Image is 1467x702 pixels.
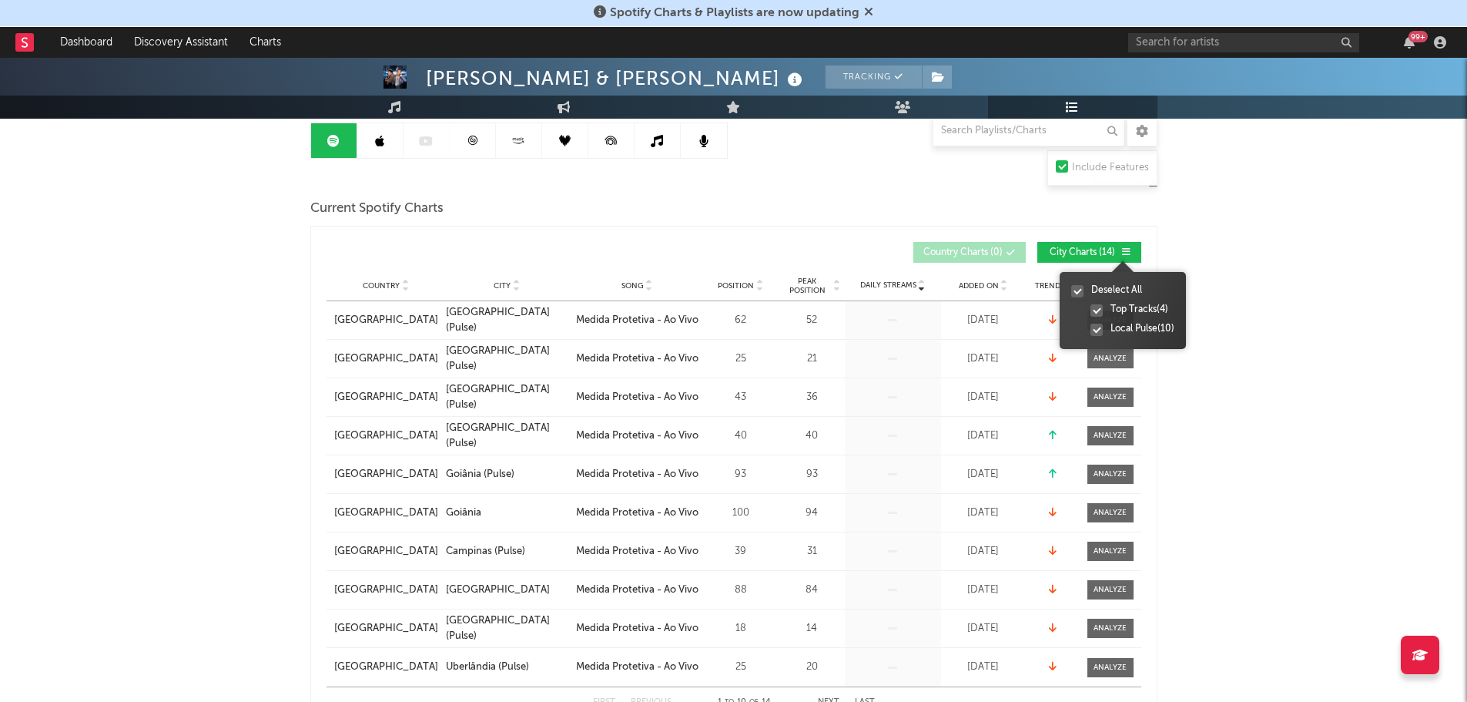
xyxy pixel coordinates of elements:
div: [GEOGRAPHIC_DATA] [446,583,550,598]
a: [GEOGRAPHIC_DATA] [334,506,438,521]
span: Song [621,281,644,291]
a: Medida Protetiva - Ao Vivo [576,621,698,637]
div: Top Tracks ( 4 ) [1110,303,1174,317]
a: [GEOGRAPHIC_DATA] (Pulse) [446,421,568,451]
span: Added On [959,281,999,291]
a: [GEOGRAPHIC_DATA] [334,351,438,367]
div: 18 [706,621,775,637]
span: Trend [1035,281,1060,291]
div: Include Features [1072,159,1149,177]
div: 40 [706,428,775,444]
div: [DATE] [945,313,1022,328]
button: 99+ [1404,36,1415,49]
a: Campinas (Pulse) [446,544,568,559]
a: Medida Protetiva - Ao Vivo [576,467,698,482]
span: Country Charts ( 0 ) [923,248,1003,257]
button: City Charts(14) [1037,242,1141,263]
span: Spotify Charts & Playlists are now updating [610,7,859,19]
a: [GEOGRAPHIC_DATA] [334,583,438,598]
a: Medida Protetiva - Ao Vivo [576,351,698,367]
div: [DATE] [945,351,1022,367]
div: [DATE] [945,621,1022,637]
a: [GEOGRAPHIC_DATA] (Pulse) [446,344,568,374]
div: 36 [783,390,841,405]
div: Local Pulse ( 10 ) [1110,322,1174,336]
div: 25 [706,351,775,367]
div: 94 [783,506,841,521]
div: 25 [706,660,775,675]
div: 21 [783,351,841,367]
div: [DATE] [945,583,1022,598]
div: 39 [706,544,775,559]
button: Country Charts(0) [913,242,1026,263]
div: 84 [783,583,841,598]
a: Discovery Assistant [123,27,239,58]
div: [GEOGRAPHIC_DATA] [334,660,438,675]
span: City [494,281,511,291]
a: [GEOGRAPHIC_DATA] [334,621,438,637]
a: [GEOGRAPHIC_DATA] (Pulse) [446,613,568,643]
span: Country [363,281,400,291]
input: Search Playlists/Charts [933,116,1125,146]
div: 93 [783,467,841,482]
div: 20 [783,660,841,675]
a: [GEOGRAPHIC_DATA] [334,313,438,328]
a: [GEOGRAPHIC_DATA] (Pulse) [446,305,568,335]
div: Goiânia (Pulse) [446,467,514,482]
a: Medida Protetiva - Ao Vivo [576,428,698,444]
a: [GEOGRAPHIC_DATA] [446,583,568,598]
div: 31 [783,544,841,559]
a: Medida Protetiva - Ao Vivo [576,506,698,521]
div: 100 [706,506,775,521]
div: 93 [706,467,775,482]
div: [DATE] [945,428,1022,444]
a: Uberlândia (Pulse) [446,660,568,675]
a: [GEOGRAPHIC_DATA] [334,390,438,405]
div: 52 [783,313,841,328]
span: Peak Position [783,277,832,295]
div: [PERSON_NAME] & [PERSON_NAME] [426,65,806,91]
span: Daily Streams [860,280,916,291]
div: [GEOGRAPHIC_DATA] [334,428,438,444]
span: Current Spotify Charts [310,200,444,218]
div: 62 [706,313,775,328]
span: City Charts ( 14 ) [1047,248,1118,257]
a: Goiânia [446,506,568,521]
div: [DATE] [945,544,1022,559]
a: Charts [239,27,292,58]
a: [GEOGRAPHIC_DATA] [334,467,438,482]
div: Goiânia [446,506,481,521]
div: Medida Protetiva - Ao Vivo [576,544,698,559]
div: Deselect All [1091,284,1174,297]
a: [GEOGRAPHIC_DATA] [334,544,438,559]
a: Medida Protetiva - Ao Vivo [576,660,698,675]
a: Medida Protetiva - Ao Vivo [576,390,698,405]
div: 43 [706,390,775,405]
div: 40 [783,428,841,444]
div: [DATE] [945,467,1022,482]
a: Medida Protetiva - Ao Vivo [576,583,698,598]
div: 99 + [1408,31,1428,42]
a: [GEOGRAPHIC_DATA] (Pulse) [446,382,568,412]
a: Medida Protetiva - Ao Vivo [576,313,698,328]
